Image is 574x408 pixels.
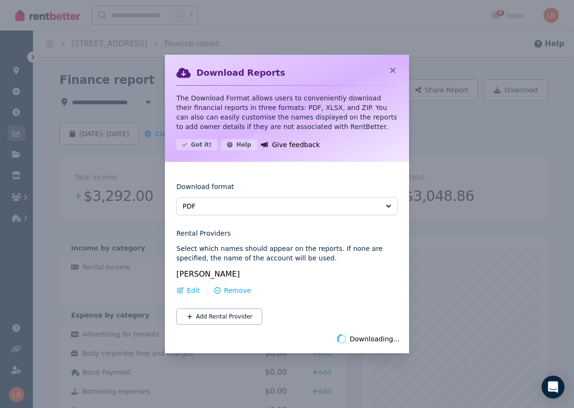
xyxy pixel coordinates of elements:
[176,308,262,325] button: Add Rental Provider
[205,286,208,295] span: |
[176,229,398,238] legend: Rental Providers
[176,244,398,263] p: Select which names should appear on the reports. If none are specified, the name of the account w...
[349,334,400,344] span: Downloading...
[176,286,200,295] button: Edit
[261,139,320,150] a: Give feedback
[187,286,200,295] span: Edit
[176,197,398,215] button: PDF
[176,182,234,197] label: Download format
[221,139,257,150] button: Help
[224,286,251,295] span: Remove
[214,286,251,295] button: Remove
[176,139,217,150] button: Got it!
[183,201,378,211] span: PDF
[542,376,564,398] div: Open Intercom Messenger
[196,66,285,80] h2: Download Reports
[176,93,398,131] p: The Download Format allows users to conveniently download their financial reports in three format...
[176,269,240,279] span: [PERSON_NAME]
